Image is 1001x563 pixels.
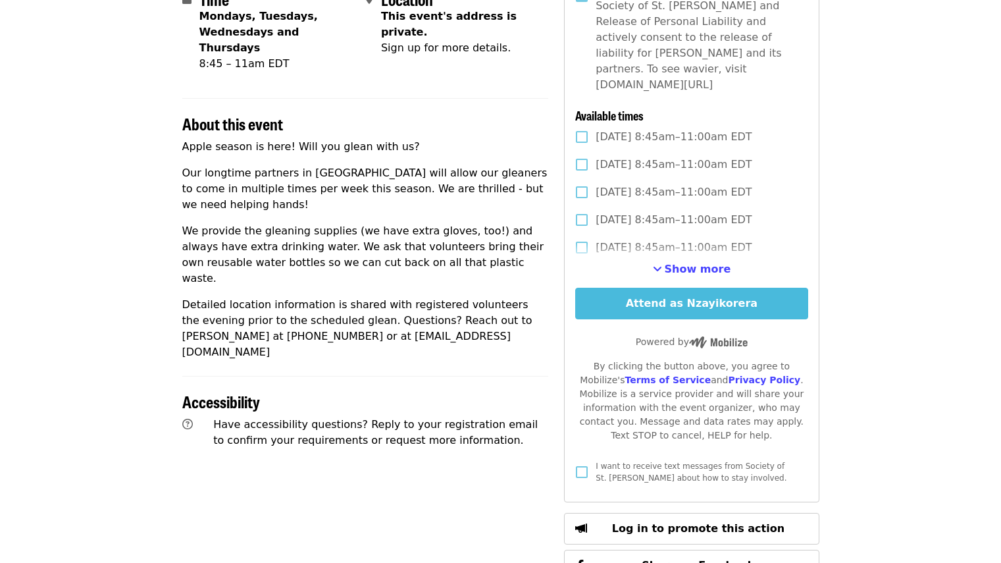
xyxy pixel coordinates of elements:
[213,418,538,446] span: Have accessibility questions? Reply to your registration email to confirm your requirements or re...
[689,336,748,348] img: Powered by Mobilize
[612,522,784,535] span: Log in to promote this action
[625,375,711,385] a: Terms of Service
[381,41,511,54] span: Sign up for more details.
[653,261,731,277] button: See more timeslots
[575,288,808,319] button: Attend as Nzayikorera
[596,184,752,200] span: [DATE] 8:45am–11:00am EDT
[182,297,549,360] p: Detailed location information is shared with registered volunteers the evening prior to the sched...
[665,263,731,275] span: Show more
[596,212,752,228] span: [DATE] 8:45am–11:00am EDT
[596,462,786,483] span: I want to receive text messages from Society of St. [PERSON_NAME] about how to stay involved.
[182,165,549,213] p: Our longtime partners in [GEOGRAPHIC_DATA] will allow our gleaners to come in multiple times per ...
[199,10,318,54] strong: Mondays, Tuesdays, Wednesdays and Thursdays
[728,375,800,385] a: Privacy Policy
[182,223,549,286] p: We provide the gleaning supplies (we have extra gloves, too!) and always have extra drinking wate...
[182,390,260,413] span: Accessibility
[596,240,752,255] span: [DATE] 8:45am–11:00am EDT
[596,129,752,145] span: [DATE] 8:45am–11:00am EDT
[596,157,752,173] span: [DATE] 8:45am–11:00am EDT
[575,107,644,124] span: Available times
[182,112,283,135] span: About this event
[182,418,193,431] i: question-circle icon
[564,513,819,545] button: Log in to promote this action
[636,336,748,347] span: Powered by
[575,360,808,442] div: By clicking the button above, you agree to Mobilize's and . Mobilize is a service provider and wi...
[199,56,355,72] div: 8:45 – 11am EDT
[182,139,549,155] p: Apple season is here! Will you glean with us?
[381,10,517,38] span: This event's address is private.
